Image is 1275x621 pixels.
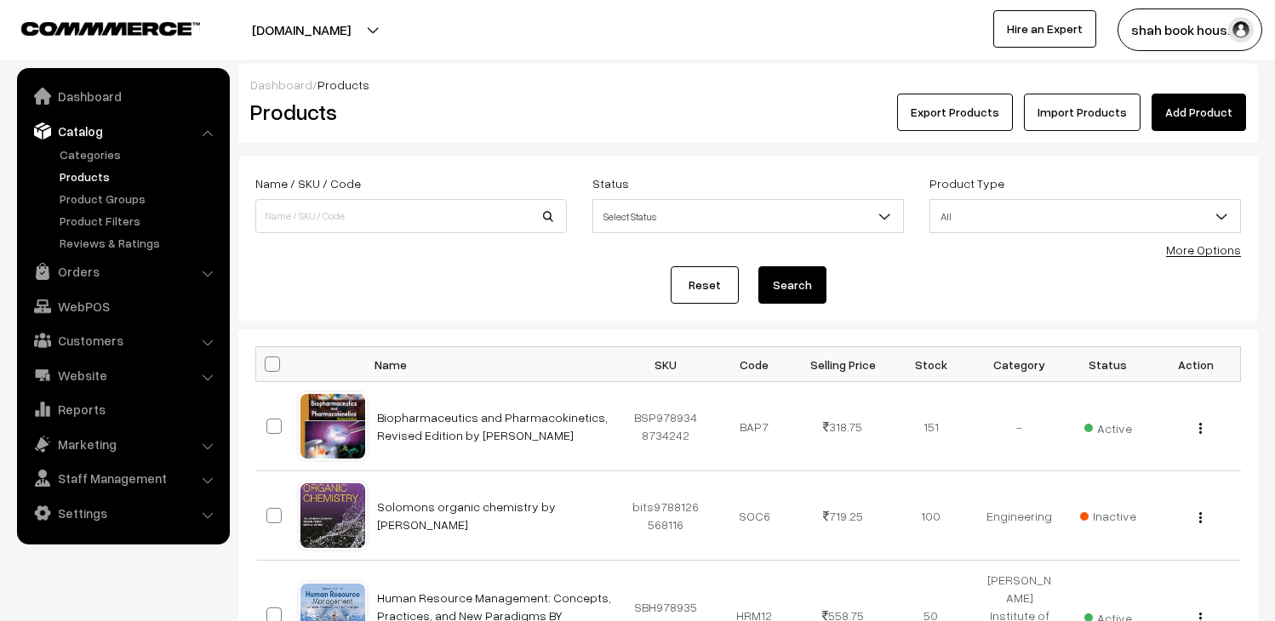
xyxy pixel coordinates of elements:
[993,10,1096,48] a: Hire an Expert
[1152,94,1246,131] a: Add Product
[622,347,711,382] th: SKU
[367,347,622,382] th: Name
[21,360,224,390] a: Website
[250,76,1246,94] div: /
[55,212,224,230] a: Product Filters
[798,382,887,471] td: 318.75
[377,410,608,442] a: Biopharmaceutics and Pharmacokinetics, Revised Edition by [PERSON_NAME]
[21,81,224,111] a: Dashboard
[250,99,565,125] h2: Products
[592,174,629,192] label: Status
[622,382,711,471] td: BSP9789348734242
[671,266,739,304] a: Reset
[622,471,711,561] td: bits9788126568116
[1152,347,1241,382] th: Action
[21,116,224,146] a: Catalog
[887,347,975,382] th: Stock
[250,77,312,92] a: Dashboard
[1064,347,1152,382] th: Status
[1080,507,1136,525] span: Inactive
[192,9,410,51] button: [DOMAIN_NAME]
[758,266,826,304] button: Search
[710,471,798,561] td: SOC6
[21,498,224,528] a: Settings
[21,394,224,424] a: Reports
[592,199,904,233] span: Select Status
[1228,17,1254,43] img: user
[55,168,224,185] a: Products
[21,429,224,459] a: Marketing
[710,347,798,382] th: Code
[1199,423,1202,434] img: Menu
[887,382,975,471] td: 151
[1199,512,1202,523] img: Menu
[55,190,224,208] a: Product Groups
[1166,242,1241,257] a: More Options
[798,347,887,382] th: Selling Price
[21,325,224,356] a: Customers
[1024,94,1141,131] a: Import Products
[975,347,1064,382] th: Category
[21,22,200,35] img: COMMMERCE
[21,291,224,322] a: WebPOS
[930,202,1240,231] span: All
[887,471,975,561] td: 100
[317,77,369,92] span: Products
[21,256,224,287] a: Orders
[255,174,361,192] label: Name / SKU / Code
[377,499,556,532] a: Solomons organic chemistry by [PERSON_NAME]
[975,382,1064,471] td: -
[798,471,887,561] td: 719.25
[929,199,1241,233] span: All
[710,382,798,471] td: BAP7
[975,471,1064,561] td: Engineering
[21,17,170,37] a: COMMMERCE
[897,94,1013,131] button: Export Products
[929,174,1004,192] label: Product Type
[21,463,224,493] a: Staff Management
[255,199,567,233] input: Name / SKU / Code
[1118,9,1262,51] button: shah book hous…
[55,234,224,252] a: Reviews & Ratings
[593,202,903,231] span: Select Status
[55,145,224,163] a: Categories
[1084,415,1132,437] span: Active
